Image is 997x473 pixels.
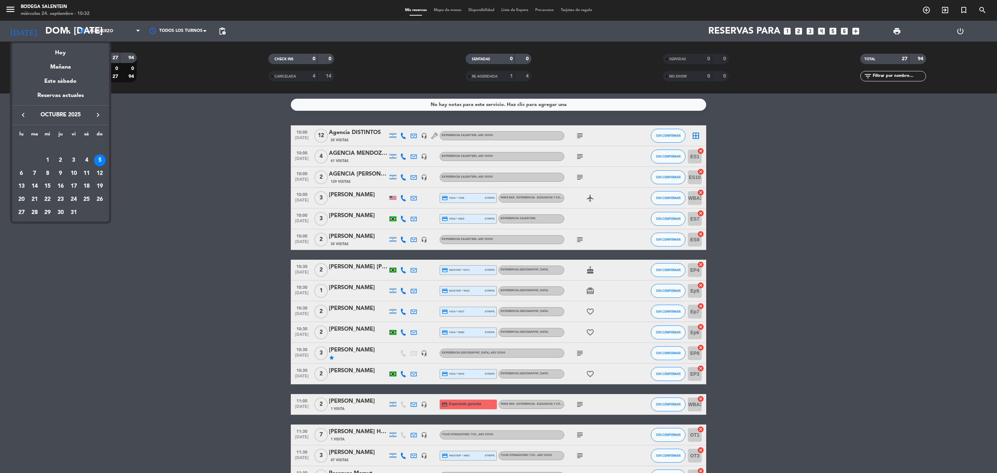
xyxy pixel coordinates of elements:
td: 16 de octubre de 2025 [54,180,67,193]
td: 8 de octubre de 2025 [41,167,54,180]
td: 4 de octubre de 2025 [80,154,93,167]
div: 29 [42,207,53,218]
td: 14 de octubre de 2025 [28,180,41,193]
div: Reservas actuales [12,91,109,105]
td: 24 de octubre de 2025 [67,193,80,206]
th: viernes [67,130,80,141]
div: 31 [68,207,80,218]
div: 30 [55,207,66,218]
th: martes [28,130,41,141]
div: 23 [55,194,66,205]
div: 2 [55,154,66,166]
i: keyboard_arrow_left [19,111,27,119]
div: 17 [68,180,80,192]
td: 22 de octubre de 2025 [41,193,54,206]
td: 5 de octubre de 2025 [93,154,106,167]
div: Este sábado [12,72,109,91]
div: 25 [81,194,92,205]
td: 29 de octubre de 2025 [41,206,54,219]
td: 20 de octubre de 2025 [15,193,28,206]
span: octubre 2025 [29,110,92,119]
button: keyboard_arrow_right [92,110,104,119]
td: 25 de octubre de 2025 [80,193,93,206]
div: 5 [94,154,106,166]
td: 6 de octubre de 2025 [15,167,28,180]
td: 11 de octubre de 2025 [80,167,93,180]
td: 3 de octubre de 2025 [67,154,80,167]
div: 7 [29,168,41,179]
td: 2 de octubre de 2025 [54,154,67,167]
td: 21 de octubre de 2025 [28,193,41,206]
div: 24 [68,194,80,205]
div: 6 [16,168,27,179]
th: domingo [93,130,106,141]
div: 27 [16,207,27,218]
div: 15 [42,180,53,192]
td: 12 de octubre de 2025 [93,167,106,180]
div: Mañana [12,57,109,72]
div: 1 [42,154,53,166]
td: 31 de octubre de 2025 [67,206,80,219]
div: 13 [16,180,27,192]
div: Hoy [12,43,109,57]
div: 16 [55,180,66,192]
td: 17 de octubre de 2025 [67,180,80,193]
td: 27 de octubre de 2025 [15,206,28,219]
td: 26 de octubre de 2025 [93,193,106,206]
div: 11 [81,168,92,179]
div: 28 [29,207,41,218]
button: keyboard_arrow_left [17,110,29,119]
div: 26 [94,194,106,205]
td: 30 de octubre de 2025 [54,206,67,219]
td: OCT. [15,141,106,154]
td: 10 de octubre de 2025 [67,167,80,180]
th: lunes [15,130,28,141]
div: 21 [29,194,41,205]
div: 18 [81,180,92,192]
td: 19 de octubre de 2025 [93,180,106,193]
td: 15 de octubre de 2025 [41,180,54,193]
td: 7 de octubre de 2025 [28,167,41,180]
td: 28 de octubre de 2025 [28,206,41,219]
td: 13 de octubre de 2025 [15,180,28,193]
div: 10 [68,168,80,179]
i: keyboard_arrow_right [94,111,102,119]
div: 22 [42,194,53,205]
div: 3 [68,154,80,166]
div: 4 [81,154,92,166]
div: 12 [94,168,106,179]
div: 20 [16,194,27,205]
div: 14 [29,180,41,192]
td: 1 de octubre de 2025 [41,154,54,167]
div: 8 [42,168,53,179]
div: 9 [55,168,66,179]
td: 9 de octubre de 2025 [54,167,67,180]
td: 23 de octubre de 2025 [54,193,67,206]
th: miércoles [41,130,54,141]
th: sábado [80,130,93,141]
div: 19 [94,180,106,192]
th: jueves [54,130,67,141]
td: 18 de octubre de 2025 [80,180,93,193]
